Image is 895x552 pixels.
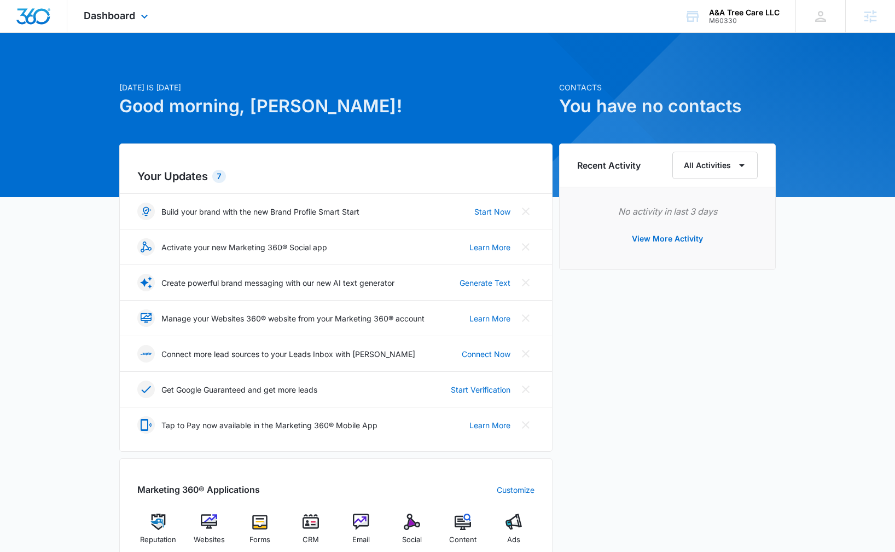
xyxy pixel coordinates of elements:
button: Close [517,416,534,434]
div: account name [709,8,780,17]
p: Tap to Pay now available in the Marketing 360® Mobile App [161,419,377,431]
a: Learn More [469,313,510,324]
button: Close [517,274,534,291]
button: All Activities [672,152,758,179]
a: Connect Now [462,348,510,360]
p: Get Google Guaranteed and get more leads [161,384,317,395]
button: Close [517,203,534,220]
button: Close [517,345,534,363]
a: Customize [497,484,534,496]
div: account id [709,17,780,25]
button: Close [517,309,534,327]
span: Forms [249,534,270,545]
a: Learn More [469,419,510,431]
span: Reputation [140,534,176,545]
p: Build your brand with the new Brand Profile Smart Start [161,206,359,217]
p: No activity in last 3 days [577,205,758,218]
p: Activate your new Marketing 360® Social app [161,242,327,253]
p: Create powerful brand messaging with our new AI text generator [161,277,394,289]
a: Generate Text [460,277,510,289]
span: CRM [303,534,319,545]
p: Connect more lead sources to your Leads Inbox with [PERSON_NAME] [161,348,415,360]
h1: Good morning, [PERSON_NAME]! [119,93,553,119]
button: Close [517,238,534,256]
span: Dashboard [84,10,135,21]
div: 7 [212,170,226,183]
span: Websites [194,534,225,545]
span: Social [402,534,422,545]
button: View More Activity [621,226,714,252]
p: [DATE] is [DATE] [119,82,553,93]
a: Start Verification [451,384,510,395]
button: Close [517,381,534,398]
h6: Recent Activity [577,159,641,172]
span: Ads [507,534,520,545]
h2: Marketing 360® Applications [137,483,260,496]
p: Contacts [559,82,776,93]
a: Learn More [469,242,510,253]
p: Manage your Websites 360® website from your Marketing 360® account [161,313,425,324]
span: Content [449,534,476,545]
span: Email [352,534,370,545]
a: Start Now [474,206,510,217]
h1: You have no contacts [559,93,776,119]
h2: Your Updates [137,168,534,185]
